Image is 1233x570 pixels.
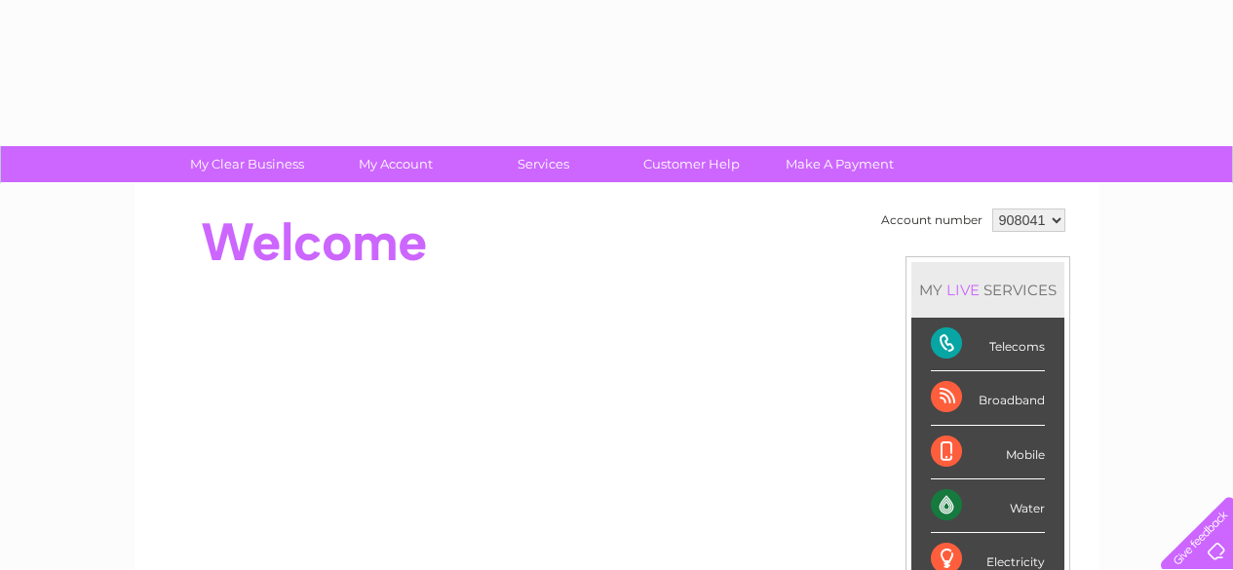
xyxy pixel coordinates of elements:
[931,479,1045,533] div: Water
[931,426,1045,479] div: Mobile
[931,371,1045,425] div: Broadband
[911,262,1064,318] div: MY SERVICES
[759,146,920,182] a: Make A Payment
[943,281,983,299] div: LIVE
[931,318,1045,371] div: Telecoms
[876,204,987,237] td: Account number
[463,146,624,182] a: Services
[611,146,772,182] a: Customer Help
[167,146,328,182] a: My Clear Business
[315,146,476,182] a: My Account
